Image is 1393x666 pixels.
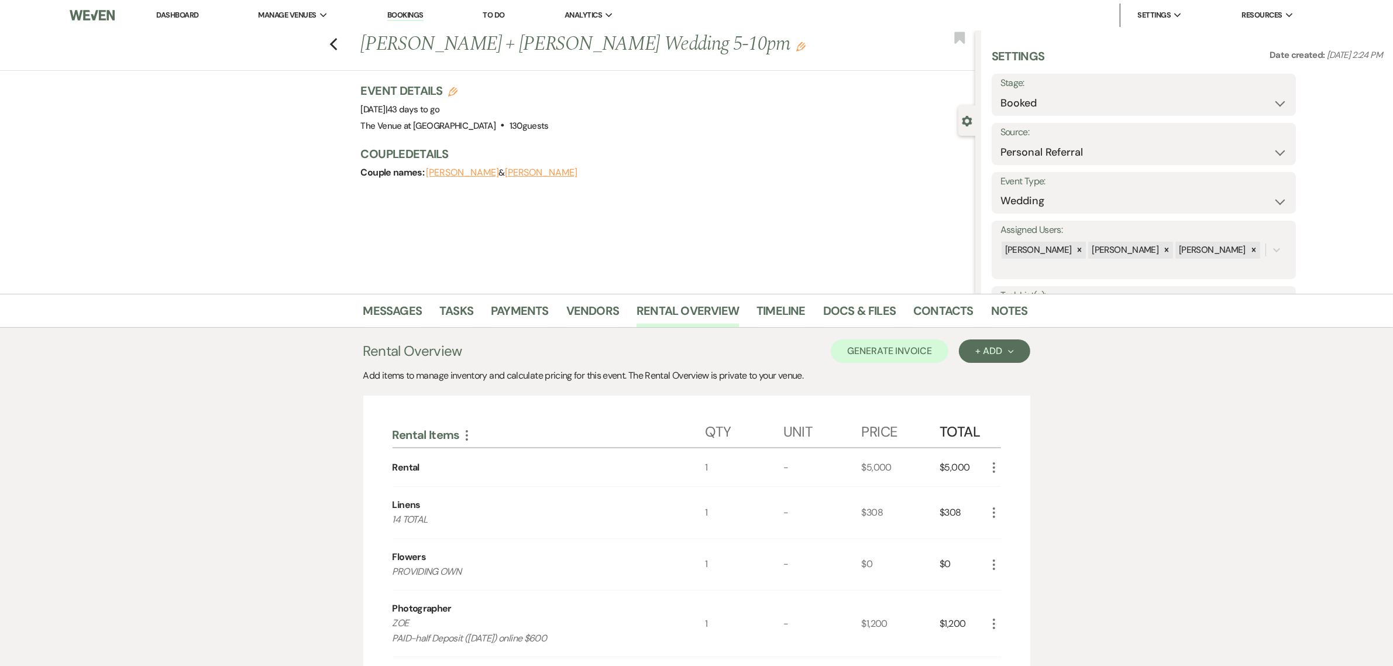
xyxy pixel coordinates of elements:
[361,104,440,115] span: [DATE]
[823,301,896,327] a: Docs & Files
[975,346,1013,356] div: + Add
[363,301,422,327] a: Messages
[991,301,1028,327] a: Notes
[862,448,940,486] div: $5,000
[361,166,427,178] span: Couple names:
[637,301,739,327] a: Rental Overview
[796,41,806,52] button: Edit
[705,591,783,657] div: 1
[862,539,940,591] div: $0
[491,301,549,327] a: Payments
[962,115,972,126] button: Close lead details
[361,146,964,162] h3: Couple Details
[1002,242,1074,259] div: [PERSON_NAME]
[940,591,986,657] div: $1,200
[361,83,549,99] h3: Event Details
[387,10,424,21] a: Bookings
[427,168,499,177] button: [PERSON_NAME]
[862,591,940,657] div: $1,200
[393,602,452,616] div: Photographer
[705,448,783,486] div: 1
[393,512,674,527] p: 14 TOTAL
[259,9,317,21] span: Manage Venues
[1327,49,1382,61] span: [DATE] 2:24 PM
[1000,124,1287,141] label: Source:
[361,120,496,132] span: The Venue at [GEOGRAPHIC_DATA]
[566,301,619,327] a: Vendors
[510,120,549,132] span: 130 guests
[705,539,783,591] div: 1
[386,104,440,115] span: |
[1175,242,1247,259] div: [PERSON_NAME]
[1241,9,1282,21] span: Resources
[505,168,577,177] button: [PERSON_NAME]
[756,301,806,327] a: Timeline
[959,339,1030,363] button: + Add
[483,10,505,20] a: To Do
[156,10,198,20] a: Dashboard
[940,487,986,538] div: $308
[70,3,115,28] img: Weven Logo
[783,412,862,447] div: Unit
[783,591,862,657] div: -
[940,412,986,447] div: Total
[705,412,783,447] div: Qty
[1000,287,1287,304] label: Task List(s):
[783,539,862,591] div: -
[565,9,602,21] span: Analytics
[783,487,862,538] div: -
[1270,49,1327,61] span: Date created:
[940,448,986,486] div: $5,000
[862,412,940,447] div: Price
[1000,173,1287,190] label: Event Type:
[393,564,674,579] p: PROVIDING OWN
[783,448,862,486] div: -
[393,550,427,564] div: Flowers
[393,461,419,475] div: Rental
[393,427,706,442] div: Rental Items
[862,487,940,538] div: $308
[1138,9,1171,21] span: Settings
[940,539,986,591] div: $0
[439,301,473,327] a: Tasks
[393,616,674,646] p: ZOE PAID-half Deposit ([DATE]) online $600
[831,339,948,363] button: Generate Invoice
[1000,75,1287,92] label: Stage:
[427,167,577,178] span: &
[363,369,1030,383] div: Add items to manage inventory and calculate pricing for this event. The Rental Overview is privat...
[913,301,974,327] a: Contacts
[363,341,462,362] h3: Rental Overview
[1088,242,1160,259] div: [PERSON_NAME]
[992,48,1045,74] h3: Settings
[387,104,440,115] span: 43 days to go
[705,487,783,538] div: 1
[1000,222,1287,239] label: Assigned Users:
[361,30,848,59] h1: [PERSON_NAME] + [PERSON_NAME] Wedding 5-10pm
[393,498,421,512] div: Linens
